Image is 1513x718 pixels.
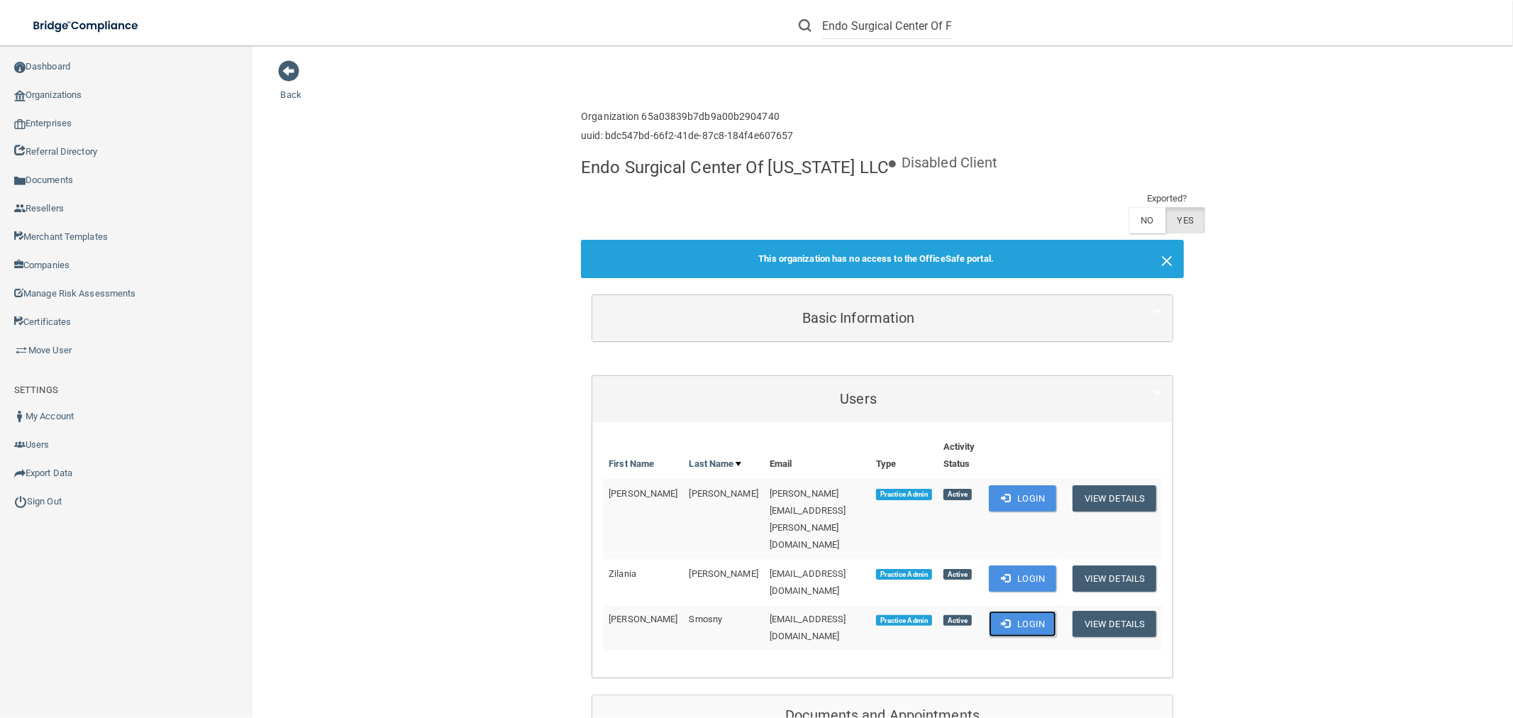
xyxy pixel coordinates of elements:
[281,72,301,100] a: Back
[609,455,654,473] a: First Name
[989,611,1056,637] button: Login
[1160,245,1173,273] span: ×
[938,433,983,479] th: Activity Status
[799,19,811,32] img: ic-search.3b580494.png
[822,13,952,39] input: Search
[1160,250,1173,267] button: Close
[14,343,28,358] img: briefcase.64adab9b.png
[14,382,58,399] label: SETTINGS
[770,614,846,641] span: [EMAIL_ADDRESS][DOMAIN_NAME]
[770,568,846,596] span: [EMAIL_ADDRESS][DOMAIN_NAME]
[609,568,636,579] span: Zilania
[581,131,793,141] h6: uuid: bdc547bd-66f2-41de-87c8-184f4e607657
[1073,611,1156,637] button: View Details
[603,310,1114,326] h5: Basic Information
[581,158,889,177] h4: Endo Surgical Center Of [US_STATE] LLC
[770,488,846,550] span: [PERSON_NAME][EMAIL_ADDRESS][PERSON_NAME][DOMAIN_NAME]
[989,485,1056,512] button: Login
[14,175,26,187] img: icon-documents.8dae5593.png
[14,439,26,451] img: icon-users.e205127d.png
[764,433,870,479] th: Email
[876,569,932,580] span: Practice Admin
[603,302,1162,334] a: Basic Information
[14,411,26,422] img: ic_user_dark.df1a06c3.png
[902,150,998,176] p: Disabled Client
[870,433,938,479] th: Type
[1165,207,1205,233] label: YES
[14,90,26,101] img: organization-icon.f8decf85.png
[14,495,27,508] img: ic_power_dark.7ecde6b1.png
[609,614,677,624] span: [PERSON_NAME]
[876,489,932,500] span: Practice Admin
[876,615,932,626] span: Practice Admin
[14,62,26,73] img: ic_dashboard_dark.d01f4a41.png
[689,614,723,624] span: Smosny
[943,489,972,500] span: Active
[943,615,972,626] span: Active
[1073,565,1156,592] button: View Details
[689,568,758,579] span: [PERSON_NAME]
[1129,190,1205,207] td: Exported?
[14,203,26,214] img: ic_reseller.de258add.png
[609,488,677,499] span: [PERSON_NAME]
[689,455,742,473] a: Last Name
[14,119,26,129] img: enterprise.0d942306.png
[603,383,1162,415] a: Users
[1129,207,1165,233] label: NO
[758,253,994,264] b: This organization has no access to the OfficeSafe portal.
[1073,485,1156,512] button: View Details
[581,111,793,122] h6: Organization 65a03839b7db9a00b2904740
[21,11,152,40] img: bridge_compliance_login_screen.278c3ca4.svg
[943,569,972,580] span: Active
[989,565,1056,592] button: Login
[603,391,1114,407] h5: Users
[689,488,758,499] span: [PERSON_NAME]
[14,468,26,479] img: icon-export.b9366987.png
